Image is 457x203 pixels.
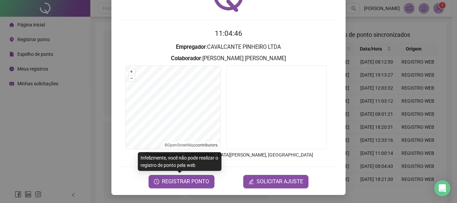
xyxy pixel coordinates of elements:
strong: Empregador [176,44,206,50]
span: REGISTRAR PONTO [162,178,209,186]
button: – [128,75,135,82]
span: edit [249,179,254,184]
li: © contributors. [165,143,218,147]
a: OpenStreetMap [168,143,195,147]
time: 11:04:46 [215,29,242,37]
h3: : CAVALCANTE PINHEIRO LTDA [119,43,338,52]
button: editSOLICITAR AJUSTE [243,175,308,188]
div: Infelizmente, você não pode realizar o registro de ponto pela web [138,152,221,171]
span: SOLICITAR AJUSTE [257,178,303,186]
button: REGISTRAR PONTO [149,175,214,188]
p: Endereço aprox. : [GEOGRAPHIC_DATA][PERSON_NAME], [GEOGRAPHIC_DATA] [119,151,338,159]
span: clock-circle [154,179,159,184]
div: Open Intercom Messenger [434,180,450,196]
span: info-circle [144,151,150,158]
strong: Colaborador [171,55,201,62]
button: + [128,69,135,75]
h3: : [PERSON_NAME] [PERSON_NAME] [119,54,338,63]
